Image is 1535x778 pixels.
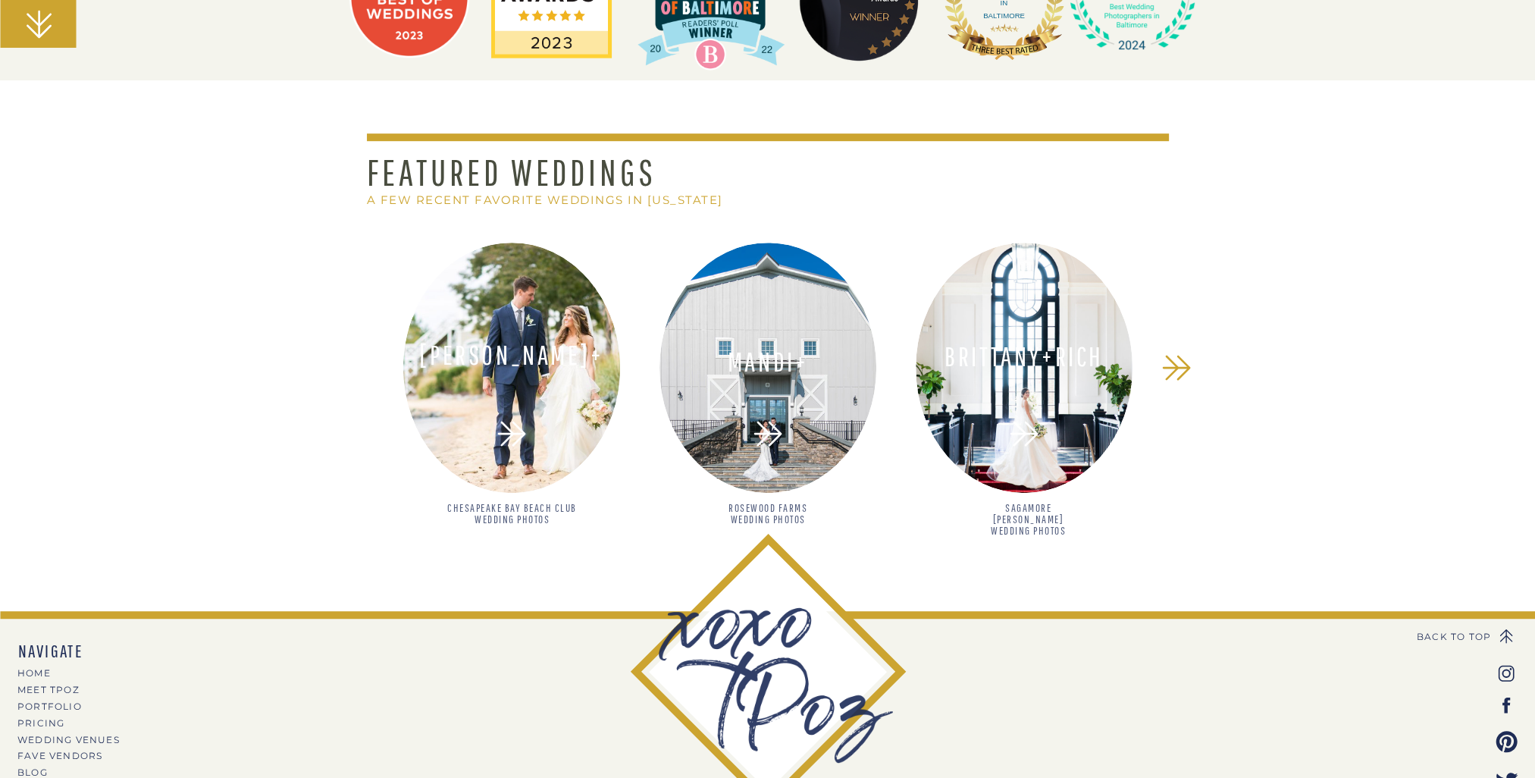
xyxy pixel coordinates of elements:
a: PORTFOLIO [17,702,149,711]
a: Rosewood FarmsWedding Photos [703,502,833,543]
a: BACK TO TOP [1396,632,1491,642]
h3: A FEW RECENT FAVORITE Weddings in [US_STATE] [367,193,801,206]
a: Mandi+[PERSON_NAME] [669,348,867,377]
a: Fave Vendors [17,751,149,760]
a: [PERSON_NAME]+[PERSON_NAME] [413,341,611,370]
a: HOME [17,669,149,677]
a: Wedding Venues [17,736,149,744]
a: MEET tPoz [17,685,149,694]
nav: NAVIGATE [18,642,150,660]
h2: Rosewood Farms Wedding Photos [703,502,833,543]
font: FEATURED WEDDINGS [367,151,657,193]
a: Brittany+Rich [926,343,1123,372]
a: Chesapeake Bay Beach Club Wedding Photos [446,502,578,545]
a: PRICING [17,719,149,727]
a: Sagamore [PERSON_NAME] Wedding Photos [976,502,1081,537]
a: BLOG [17,768,149,776]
